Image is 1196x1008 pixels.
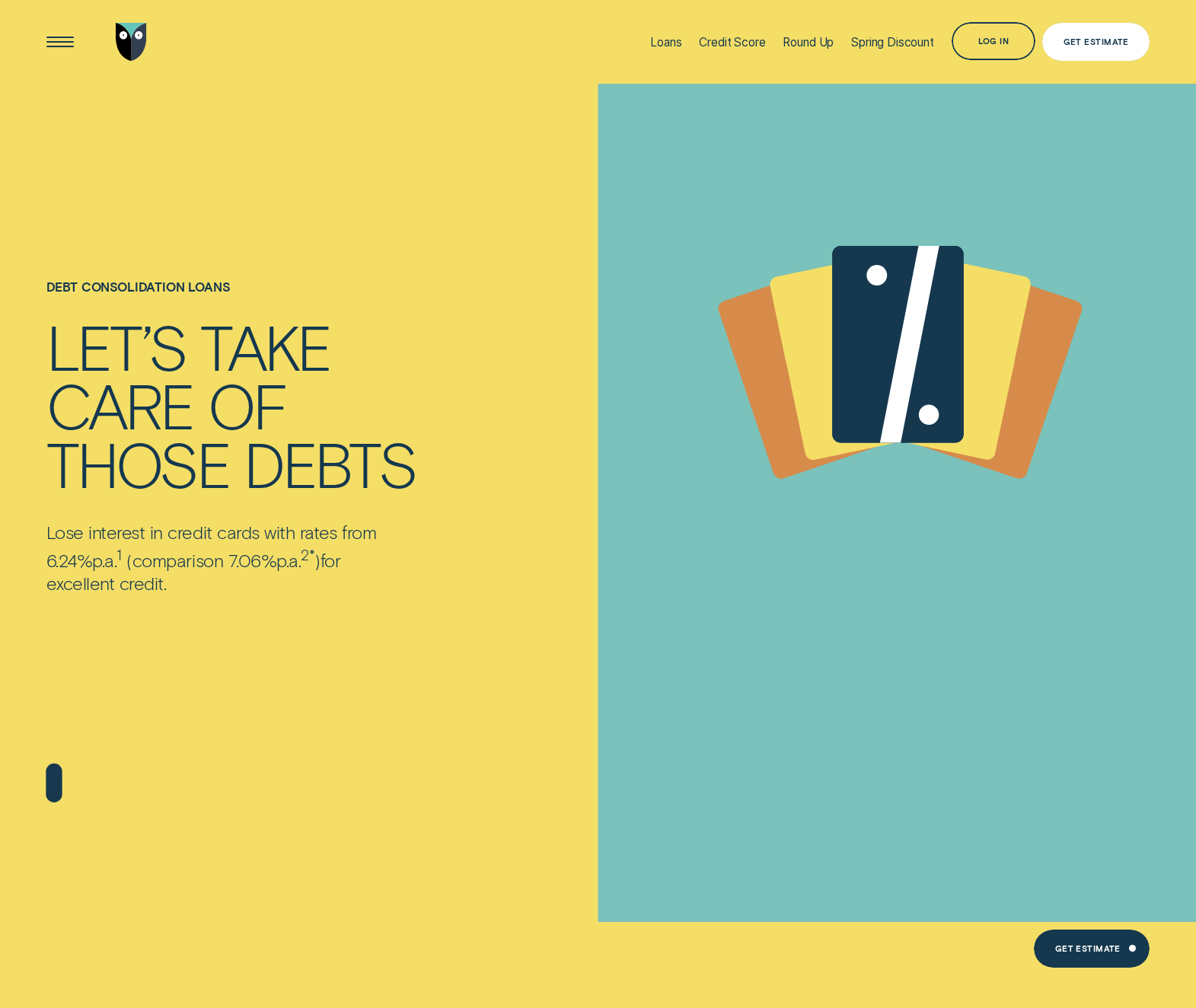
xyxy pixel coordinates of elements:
div: Spring Discount [851,35,934,49]
div: Get Estimate [1064,38,1129,46]
div: CARE [46,376,193,435]
a: Get Estimate [1034,930,1150,968]
h1: Debt consolidation loans [46,279,416,317]
span: Per Annum [92,549,116,571]
sup: 1 [116,545,122,563]
span: ( [126,549,132,571]
span: ) [314,549,321,571]
p: Lose interest in credit cards with rates from 6.24% comparison 7.06% for excellent credit. [46,521,410,594]
div: OF [208,376,287,435]
span: p.a. [276,549,301,571]
div: LET’S [46,317,186,376]
div: DEBTS [244,435,416,493]
img: Wisr [116,23,147,61]
div: Credit Score [699,35,765,49]
span: p.a. [92,549,116,571]
span: Per Annum [276,549,301,571]
button: Log in [952,22,1035,60]
div: THOSE [46,435,229,493]
div: TAKE [200,317,330,376]
div: Loans [650,35,681,49]
button: Open Menu [41,23,79,61]
h4: LET’S TAKE CARE OF THOSE DEBTS [46,317,416,493]
div: Round Up [783,35,834,49]
a: Get Estimate [1042,23,1150,61]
